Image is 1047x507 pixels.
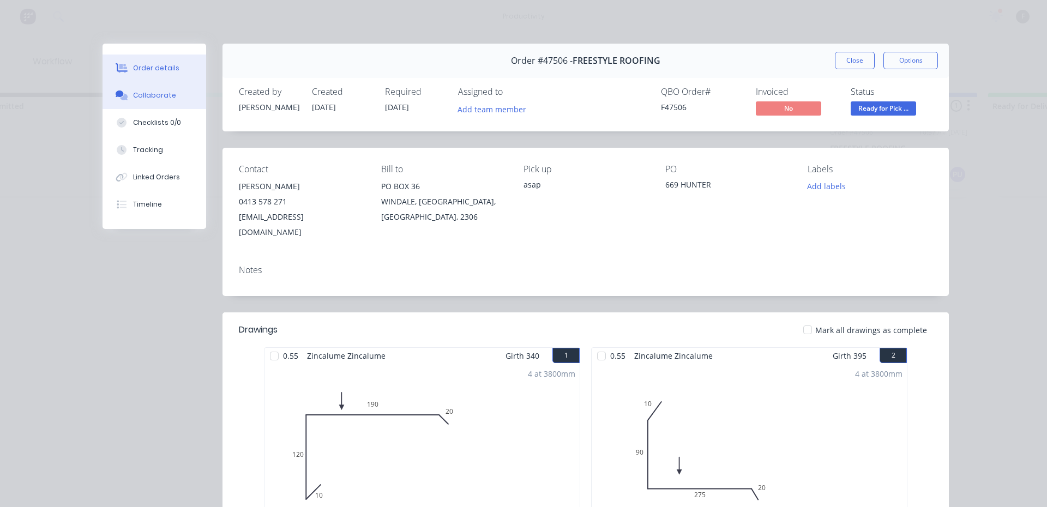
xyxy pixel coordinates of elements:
[103,191,206,218] button: Timeline
[303,348,390,364] span: Zincalume Zincalume
[880,348,907,363] button: 2
[133,145,163,155] div: Tracking
[851,101,916,115] span: Ready for Pick ...
[239,265,932,275] div: Notes
[239,87,299,97] div: Created by
[665,179,790,194] div: 669 HUNTER
[381,164,506,174] div: Bill to
[381,194,506,225] div: WINDALE, [GEOGRAPHIC_DATA], [GEOGRAPHIC_DATA], 2306
[506,348,539,364] span: Girth 340
[523,164,648,174] div: Pick up
[133,90,176,100] div: Collaborate
[802,179,852,194] button: Add labels
[385,102,409,112] span: [DATE]
[133,118,181,128] div: Checklists 0/0
[523,179,648,190] div: asap
[851,101,916,118] button: Ready for Pick ...
[103,136,206,164] button: Tracking
[239,209,364,240] div: [EMAIL_ADDRESS][DOMAIN_NAME]
[458,101,532,116] button: Add team member
[815,324,927,336] span: Mark all drawings as complete
[239,194,364,209] div: 0413 578 271
[511,56,573,66] span: Order #47506 -
[103,164,206,191] button: Linked Orders
[630,348,717,364] span: Zincalume Zincalume
[312,87,372,97] div: Created
[385,87,445,97] div: Required
[103,109,206,136] button: Checklists 0/0
[452,101,532,116] button: Add team member
[573,56,660,66] span: FREESTYLE ROOFING
[808,164,932,174] div: Labels
[855,368,902,379] div: 4 at 3800mm
[552,348,580,363] button: 1
[239,179,364,240] div: [PERSON_NAME]0413 578 271[EMAIL_ADDRESS][DOMAIN_NAME]
[279,348,303,364] span: 0.55
[883,52,938,69] button: Options
[133,200,162,209] div: Timeline
[756,101,821,115] span: No
[665,164,790,174] div: PO
[239,179,364,194] div: [PERSON_NAME]
[661,101,743,113] div: F47506
[239,323,278,336] div: Drawings
[851,87,932,97] div: Status
[606,348,630,364] span: 0.55
[239,164,364,174] div: Contact
[381,179,506,225] div: PO BOX 36WINDALE, [GEOGRAPHIC_DATA], [GEOGRAPHIC_DATA], 2306
[381,179,506,194] div: PO BOX 36
[103,55,206,82] button: Order details
[833,348,867,364] span: Girth 395
[458,87,567,97] div: Assigned to
[312,102,336,112] span: [DATE]
[133,172,180,182] div: Linked Orders
[756,87,838,97] div: Invoiced
[103,82,206,109] button: Collaborate
[133,63,179,73] div: Order details
[835,52,875,69] button: Close
[239,101,299,113] div: [PERSON_NAME]
[661,87,743,97] div: QBO Order #
[528,368,575,379] div: 4 at 3800mm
